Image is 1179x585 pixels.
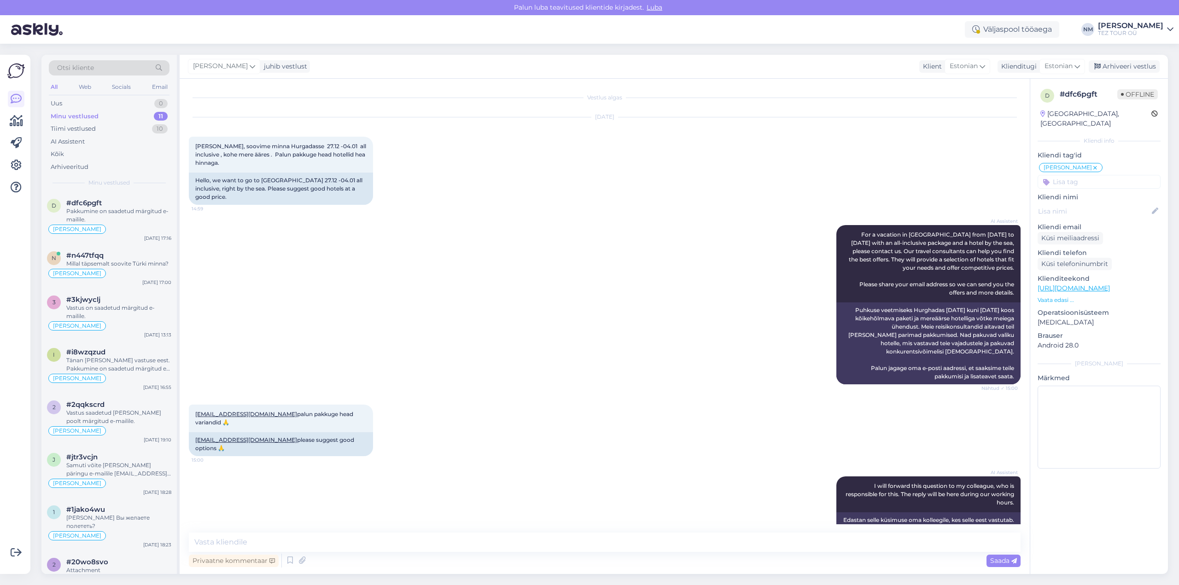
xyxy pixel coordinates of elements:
[66,199,102,207] span: #dfc6pgft
[1038,373,1161,383] p: Märkmed
[1038,258,1112,270] div: Küsi telefoninumbrit
[66,356,171,373] div: Tänan [PERSON_NAME] vastuse eest. Pakkumine on saadetud märgitud e-mailile.
[7,62,25,80] img: Askly Logo
[53,404,56,411] span: 2
[152,124,168,133] div: 10
[53,271,101,276] span: [PERSON_NAME]
[836,302,1021,384] div: Puhkuse veetmiseks Hurghadas [DATE] kuni [DATE] koos kõikehõlmava paketi ja mereäärse hotelliga v...
[66,260,171,268] div: Millal täpsemalt soovite Türki minna?
[189,173,373,205] div: Hello, we want to go to [GEOGRAPHIC_DATA] 27.12 -04.01 all inclusive, right by the sea. Please su...
[66,558,108,566] span: #20wo8svo
[192,205,226,212] span: 14:59
[66,409,171,425] div: Vastus saadetud [PERSON_NAME] poolt märgitud e-mailile.
[189,555,279,567] div: Privaatne kommentaar
[51,162,88,172] div: Arhiveeritud
[144,436,171,443] div: [DATE] 19:10
[53,428,101,434] span: [PERSON_NAME]
[52,202,56,209] span: d
[1044,165,1092,170] span: [PERSON_NAME]
[1038,318,1161,327] p: [MEDICAL_DATA]
[53,376,101,381] span: [PERSON_NAME]
[143,384,171,391] div: [DATE] 16:55
[53,351,55,358] span: i
[53,561,56,568] span: 2
[66,348,105,356] span: #i8wzqzud
[983,218,1018,225] span: AI Assistent
[53,509,55,515] span: 1
[150,81,169,93] div: Email
[950,61,978,71] span: Estonian
[195,143,368,166] span: [PERSON_NAME], soovime minna Hurgadasse 27.12 -04.01 all inclusive , kohe mere ääres . Palun pakk...
[53,533,101,539] span: [PERSON_NAME]
[49,81,59,93] div: All
[1060,89,1117,100] div: # dfc6pgft
[51,137,85,146] div: AI Assistent
[144,331,171,338] div: [DATE] 13:13
[51,124,96,133] div: Tiimi vestlused
[142,279,171,286] div: [DATE] 17:00
[53,481,101,486] span: [PERSON_NAME]
[1098,22,1173,37] a: [PERSON_NAME]TEZ TOUR OÜ
[66,400,105,409] span: #2qqkscrd
[51,112,99,121] div: Minu vestlused
[1038,341,1161,350] p: Android 28.0
[53,456,55,463] span: j
[998,62,1037,71] div: Klienditugi
[189,432,373,456] div: please suggest good options 🙏
[1038,222,1161,232] p: Kliendi email
[154,112,168,121] div: 11
[66,566,171,574] div: Attachment
[846,482,1016,506] span: I will forward this question to my colleague, who is responsible for this. The reply will be here...
[189,93,1021,102] div: Vestlus algas
[77,81,93,93] div: Web
[66,251,104,260] span: #n447tfqq
[154,99,168,108] div: 0
[1045,61,1073,71] span: Estonian
[849,231,1016,296] span: For a vacation in [GEOGRAPHIC_DATA] from [DATE] to [DATE] with an all-inclusive package and a hot...
[143,541,171,548] div: [DATE] 18:23
[66,514,171,530] div: [PERSON_NAME] Вы желаете полететь?
[1038,331,1161,341] p: Brauser
[1038,296,1161,304] p: Vaata edasi ...
[66,505,105,514] span: #1jako4wu
[144,235,171,242] div: [DATE] 17:16
[1038,359,1161,368] div: [PERSON_NAME]
[195,436,297,443] a: [EMAIL_ADDRESS][DOMAIN_NAME]
[1038,308,1161,318] p: Operatsioonisüsteem
[1089,60,1160,73] div: Arhiveeri vestlus
[1038,284,1110,292] a: [URL][DOMAIN_NAME]
[1040,109,1151,128] div: [GEOGRAPHIC_DATA], [GEOGRAPHIC_DATA]
[1098,29,1163,37] div: TEZ TOUR OÜ
[189,113,1021,121] div: [DATE]
[1081,23,1094,36] div: NM
[1038,192,1161,202] p: Kliendi nimi
[1038,151,1161,160] p: Kliendi tag'id
[66,461,171,478] div: Samuti võite [PERSON_NAME] päringu e-mailile [EMAIL_ADDRESS][DOMAIN_NAME], kui Teil on juba olema...
[1038,248,1161,258] p: Kliendi telefon
[1038,137,1161,145] div: Kliendi info
[965,21,1059,38] div: Väljaspool tööaega
[193,61,248,71] span: [PERSON_NAME]
[195,411,297,417] a: [EMAIL_ADDRESS][DOMAIN_NAME]
[110,81,133,93] div: Socials
[53,226,101,232] span: [PERSON_NAME]
[53,323,101,329] span: [PERSON_NAME]
[644,3,665,12] span: Luba
[1038,232,1103,244] div: Küsi meiliaadressi
[66,295,100,304] span: #3kjwyclj
[195,411,355,426] span: palun pakkuge head variandid 🙏
[981,385,1018,392] span: Nähtud ✓ 15:00
[990,556,1017,565] span: Saada
[919,62,942,71] div: Klient
[66,207,171,224] div: Pakkumine on saadetud märgitud e-mailile.
[66,304,171,320] div: Vastus on saadetud märgitud e-mailile.
[983,469,1018,476] span: AI Assistent
[143,489,171,496] div: [DATE] 18:28
[1098,22,1163,29] div: [PERSON_NAME]
[88,179,130,187] span: Minu vestlused
[52,255,56,261] span: n
[1038,206,1150,216] input: Lisa nimi
[51,99,62,108] div: Uus
[66,453,98,461] span: #jtr3vcjn
[192,457,226,463] span: 15:00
